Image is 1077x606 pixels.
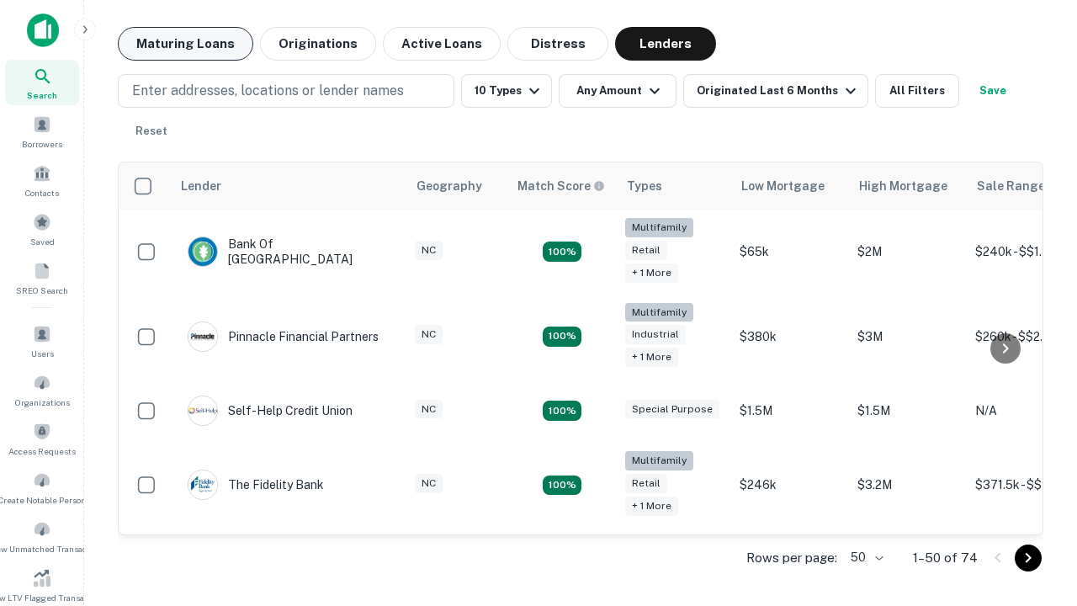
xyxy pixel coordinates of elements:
[132,81,404,101] p: Enter addresses, locations or lender names
[27,88,57,102] span: Search
[125,114,178,148] button: Reset
[30,235,55,248] span: Saved
[849,210,967,295] td: $2M
[461,74,552,108] button: 10 Types
[731,210,849,295] td: $65k
[543,476,581,496] div: Matching Properties: 10, hasApolloMatch: undefined
[625,348,678,367] div: + 1 more
[5,318,79,364] a: Users
[415,474,443,493] div: NC
[5,416,79,461] a: Access Requests
[415,325,443,344] div: NC
[859,176,947,196] div: High Mortgage
[188,237,217,266] img: picture
[849,443,967,528] td: $3.2M
[625,400,719,419] div: Special Purpose
[617,162,731,210] th: Types
[993,417,1077,498] iframe: Chat Widget
[383,27,501,61] button: Active Loans
[731,162,849,210] th: Low Mortgage
[188,396,217,425] img: picture
[913,548,978,568] p: 1–50 of 74
[415,241,443,260] div: NC
[977,176,1045,196] div: Sale Range
[188,322,379,352] div: Pinnacle Financial Partners
[507,27,608,61] button: Distress
[5,60,79,105] a: Search
[415,400,443,419] div: NC
[517,177,602,195] h6: Match Score
[517,177,605,195] div: Capitalize uses an advanced AI algorithm to match your search with the best lender. The match sco...
[188,470,324,500] div: The Fidelity Bank
[118,74,454,108] button: Enter addresses, locations or lender names
[731,295,849,380] td: $380k
[683,74,868,108] button: Originated Last 6 Months
[731,443,849,528] td: $246k
[5,367,79,412] a: Organizations
[844,545,886,570] div: 50
[741,176,825,196] div: Low Mortgage
[5,206,79,252] a: Saved
[697,81,861,101] div: Originated Last 6 Months
[5,255,79,300] a: SREO Search
[406,162,507,210] th: Geography
[875,74,959,108] button: All Filters
[5,157,79,203] a: Contacts
[181,176,221,196] div: Lender
[260,27,376,61] button: Originations
[543,327,581,347] div: Matching Properties: 14, hasApolloMatch: undefined
[171,162,406,210] th: Lender
[966,74,1020,108] button: Save your search to get updates of matches that match your search criteria.
[118,27,253,61] button: Maturing Loans
[5,109,79,154] a: Borrowers
[849,162,967,210] th: High Mortgage
[731,379,849,443] td: $1.5M
[625,325,686,344] div: Industrial
[188,237,390,267] div: Bank Of [GEOGRAPHIC_DATA]
[625,263,678,283] div: + 1 more
[5,513,79,559] a: Review Unmatched Transactions
[849,295,967,380] td: $3M
[16,284,68,297] span: SREO Search
[625,451,693,470] div: Multifamily
[543,401,581,421] div: Matching Properties: 11, hasApolloMatch: undefined
[507,162,617,210] th: Capitalize uses an advanced AI algorithm to match your search with the best lender. The match sco...
[746,548,837,568] p: Rows per page:
[188,396,353,426] div: Self-help Credit Union
[25,186,59,199] span: Contacts
[625,241,667,260] div: Retail
[188,470,217,499] img: picture
[627,176,662,196] div: Types
[416,176,482,196] div: Geography
[625,497,678,516] div: + 1 more
[15,396,70,409] span: Organizations
[1015,545,1042,571] button: Go to next page
[31,347,54,360] span: Users
[5,465,79,510] a: Create Notable Person
[615,27,716,61] button: Lenders
[559,74,676,108] button: Any Amount
[625,218,693,237] div: Multifamily
[22,137,62,151] span: Borrowers
[8,444,76,458] span: Access Requests
[849,379,967,443] td: $1.5M
[625,474,667,493] div: Retail
[625,303,693,322] div: Multifamily
[188,322,217,351] img: picture
[543,242,581,262] div: Matching Properties: 17, hasApolloMatch: undefined
[27,13,59,47] img: capitalize-icon.png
